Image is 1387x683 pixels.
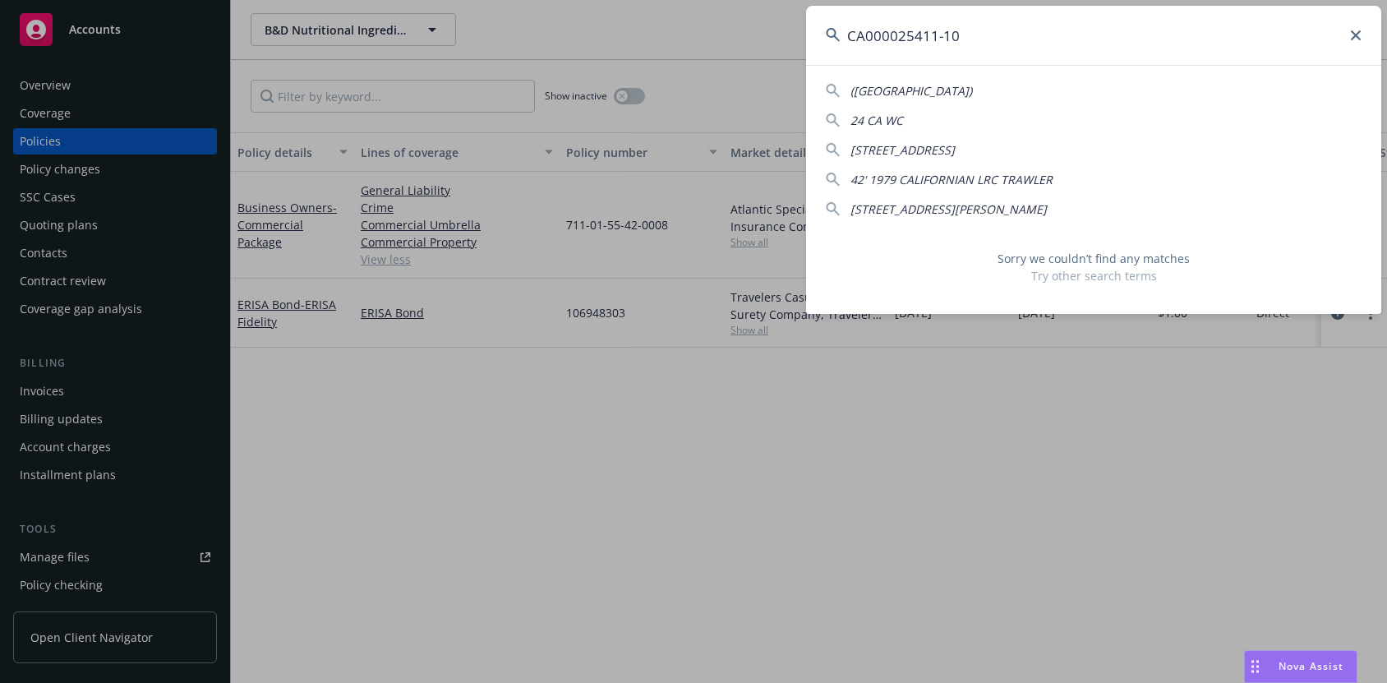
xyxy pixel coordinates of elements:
[850,172,1053,187] span: 42' 1979 CALIFORNIAN LRC TRAWLER
[1245,651,1265,682] div: Drag to move
[850,142,955,158] span: [STREET_ADDRESS]
[1244,650,1357,683] button: Nova Assist
[826,250,1362,267] span: Sorry we couldn’t find any matches
[850,83,972,99] span: ([GEOGRAPHIC_DATA])
[826,267,1362,284] span: Try other search terms
[1279,659,1343,673] span: Nova Assist
[806,6,1381,65] input: Search...
[850,113,903,128] span: 24 CA WC
[850,201,1047,217] span: [STREET_ADDRESS][PERSON_NAME]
